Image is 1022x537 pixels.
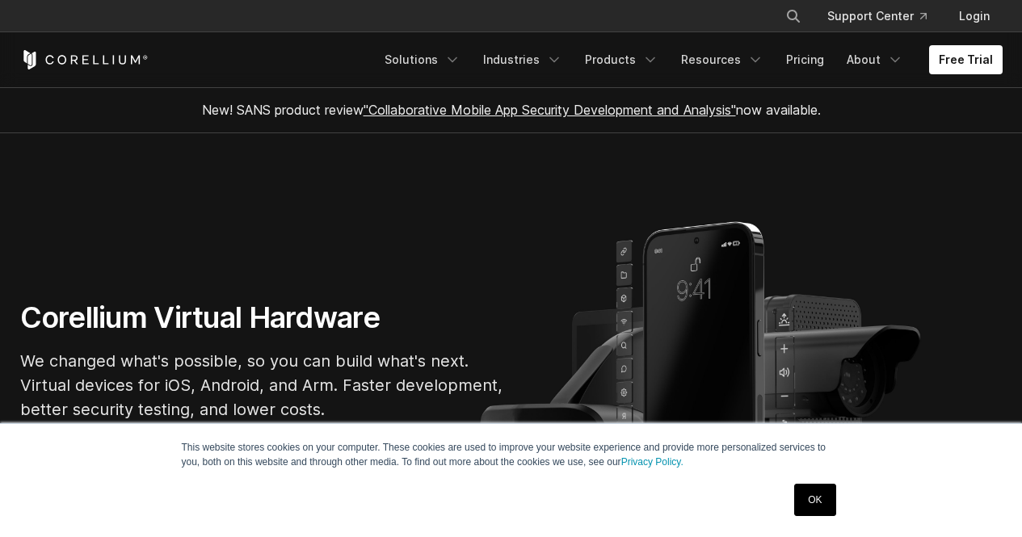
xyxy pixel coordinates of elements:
[671,45,773,74] a: Resources
[621,456,683,468] a: Privacy Policy.
[20,349,505,422] p: We changed what's possible, so you can build what's next. Virtual devices for iOS, Android, and A...
[202,102,821,118] span: New! SANS product review now available.
[837,45,913,74] a: About
[375,45,1003,74] div: Navigation Menu
[794,484,835,516] a: OK
[20,50,149,69] a: Corellium Home
[766,2,1003,31] div: Navigation Menu
[364,102,736,118] a: "Collaborative Mobile App Security Development and Analysis"
[776,45,834,74] a: Pricing
[182,440,841,469] p: This website stores cookies on your computer. These cookies are used to improve your website expe...
[473,45,572,74] a: Industries
[20,300,505,336] h1: Corellium Virtual Hardware
[929,45,1003,74] a: Free Trial
[779,2,808,31] button: Search
[946,2,1003,31] a: Login
[814,2,940,31] a: Support Center
[375,45,470,74] a: Solutions
[575,45,668,74] a: Products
